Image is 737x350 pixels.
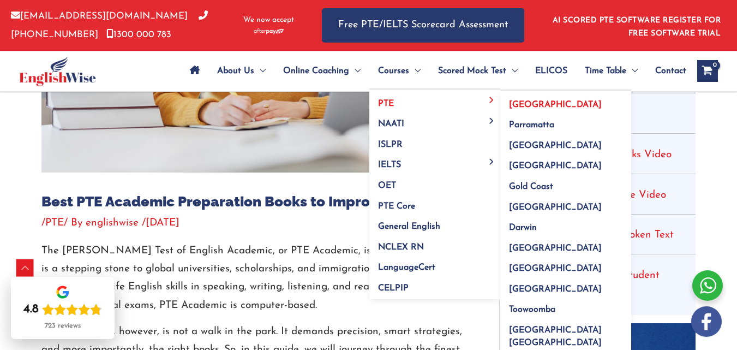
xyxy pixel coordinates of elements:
[41,216,466,231] div: / / By /
[509,182,553,191] span: Gold Coast
[509,100,602,109] span: [GEOGRAPHIC_DATA]
[509,223,537,232] span: Darwin
[438,52,506,90] span: Scored Mock Test
[369,274,500,299] a: CELPIP
[697,60,718,82] a: View Shopping Cart, empty
[500,111,631,132] a: Parramatta
[500,193,631,214] a: [GEOGRAPHIC_DATA]
[349,52,361,90] span: Menu Toggle
[655,52,686,90] span: Contact
[378,284,409,293] span: CELPIP
[429,52,526,90] a: Scored Mock TestMenu Toggle
[546,8,726,43] aside: Header Widget 1
[369,254,500,275] a: LanguageCert
[500,275,631,296] a: [GEOGRAPHIC_DATA]
[378,99,394,108] span: PTE
[369,151,500,172] a: IELTSMenu Toggle
[378,181,396,190] span: OET
[19,56,96,86] img: cropped-ew-logo
[208,52,274,90] a: About UsMenu Toggle
[509,305,555,314] span: Toowoomba
[509,285,602,294] span: [GEOGRAPHIC_DATA]
[378,243,424,252] span: NCLEX RN
[486,117,498,123] span: Menu Toggle
[500,214,631,235] a: Darwin
[217,52,254,90] span: About Us
[369,233,500,254] a: NCLEX RN
[626,52,638,90] span: Menu Toggle
[243,15,294,26] span: We now accept
[369,192,500,213] a: PTE Core
[500,152,631,173] a: [GEOGRAPHIC_DATA]
[181,52,686,90] nav: Site Navigation: Main Menu
[409,52,421,90] span: Menu Toggle
[322,8,524,43] a: Free PTE/IELTS Scorecard Assessment
[646,52,686,90] a: Contact
[500,255,631,276] a: [GEOGRAPHIC_DATA]
[509,141,602,150] span: [GEOGRAPHIC_DATA]
[378,140,403,149] span: ISLPR
[45,218,64,228] a: PTE
[254,28,284,34] img: Afterpay-Logo
[509,244,602,253] span: [GEOGRAPHIC_DATA]
[585,52,626,90] span: Time Table
[41,242,466,315] p: The [PERSON_NAME] Test of English Academic, or PTE Academic, is not just an exam. It is a steppin...
[509,121,554,129] span: Parramatta
[378,120,404,128] span: NAATI
[45,322,81,330] div: 723 reviews
[500,317,631,350] a: [GEOGRAPHIC_DATA] [GEOGRAPHIC_DATA]
[691,306,722,337] img: white-facebook.png
[486,158,498,164] span: Menu Toggle
[500,132,631,152] a: [GEOGRAPHIC_DATA]
[506,52,518,90] span: Menu Toggle
[486,97,498,103] span: Menu Toggle
[378,202,415,211] span: PTE Core
[369,52,429,90] a: CoursesMenu Toggle
[576,52,646,90] a: Time TableMenu Toggle
[378,263,435,272] span: LanguageCert
[509,326,602,347] span: [GEOGRAPHIC_DATA] [GEOGRAPHIC_DATA]
[86,218,139,228] span: englishwise
[509,264,602,273] span: [GEOGRAPHIC_DATA]
[369,213,500,234] a: General English
[146,218,179,228] span: [DATE]
[106,30,171,39] a: 1300 000 783
[500,173,631,194] a: Gold Coast
[509,162,602,170] span: [GEOGRAPHIC_DATA]
[500,234,631,255] a: [GEOGRAPHIC_DATA]
[369,130,500,151] a: ISLPR
[11,11,188,21] a: [EMAIL_ADDRESS][DOMAIN_NAME]
[378,52,409,90] span: Courses
[41,193,466,210] h1: Best PTE Academic Preparation Books to Improve PTE Score
[274,52,369,90] a: Online CoachingMenu Toggle
[509,203,602,212] span: [GEOGRAPHIC_DATA]
[23,302,39,317] div: 4.8
[86,218,142,228] a: englishwise
[254,52,266,90] span: Menu Toggle
[526,52,576,90] a: ELICOS
[369,172,500,193] a: OET
[500,91,631,111] a: [GEOGRAPHIC_DATA]
[378,161,401,169] span: IELTS
[535,52,567,90] span: ELICOS
[553,16,721,38] a: AI SCORED PTE SOFTWARE REGISTER FOR FREE SOFTWARE TRIAL
[500,296,631,317] a: Toowoomba
[369,90,500,110] a: PTEMenu Toggle
[283,52,349,90] span: Online Coaching
[369,110,500,131] a: NAATIMenu Toggle
[11,11,208,39] a: [PHONE_NUMBER]
[23,302,102,317] div: Rating: 4.8 out of 5
[378,222,440,231] span: General English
